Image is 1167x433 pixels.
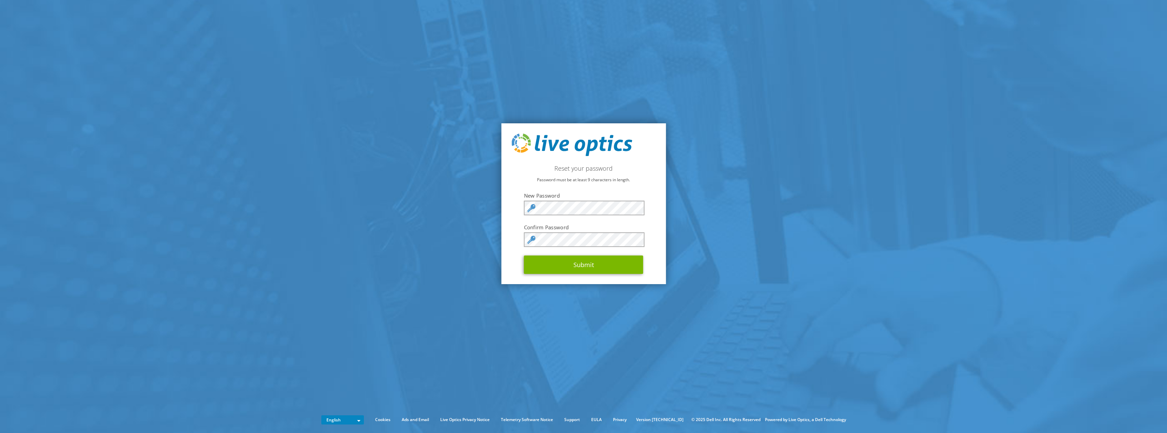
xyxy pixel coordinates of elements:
p: Password must be at least 9 characters in length. [511,176,656,184]
a: Live Optics Privacy Notice [435,416,495,423]
button: Submit [524,256,643,274]
a: Privacy [608,416,632,423]
a: EULA [586,416,607,423]
li: Powered by Live Optics, a Dell Technology [765,416,846,423]
a: Support [559,416,585,423]
a: Telemetry Software Notice [496,416,558,423]
label: New Password [524,192,643,199]
a: Ads and Email [397,416,434,423]
h2: Reset your password [511,165,656,172]
img: live_optics_svg.svg [511,134,632,156]
li: © 2025 Dell Inc. All Rights Reserved [688,416,764,423]
label: Confirm Password [524,224,643,231]
li: Version [TECHNICAL_ID] [633,416,687,423]
a: Cookies [370,416,396,423]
